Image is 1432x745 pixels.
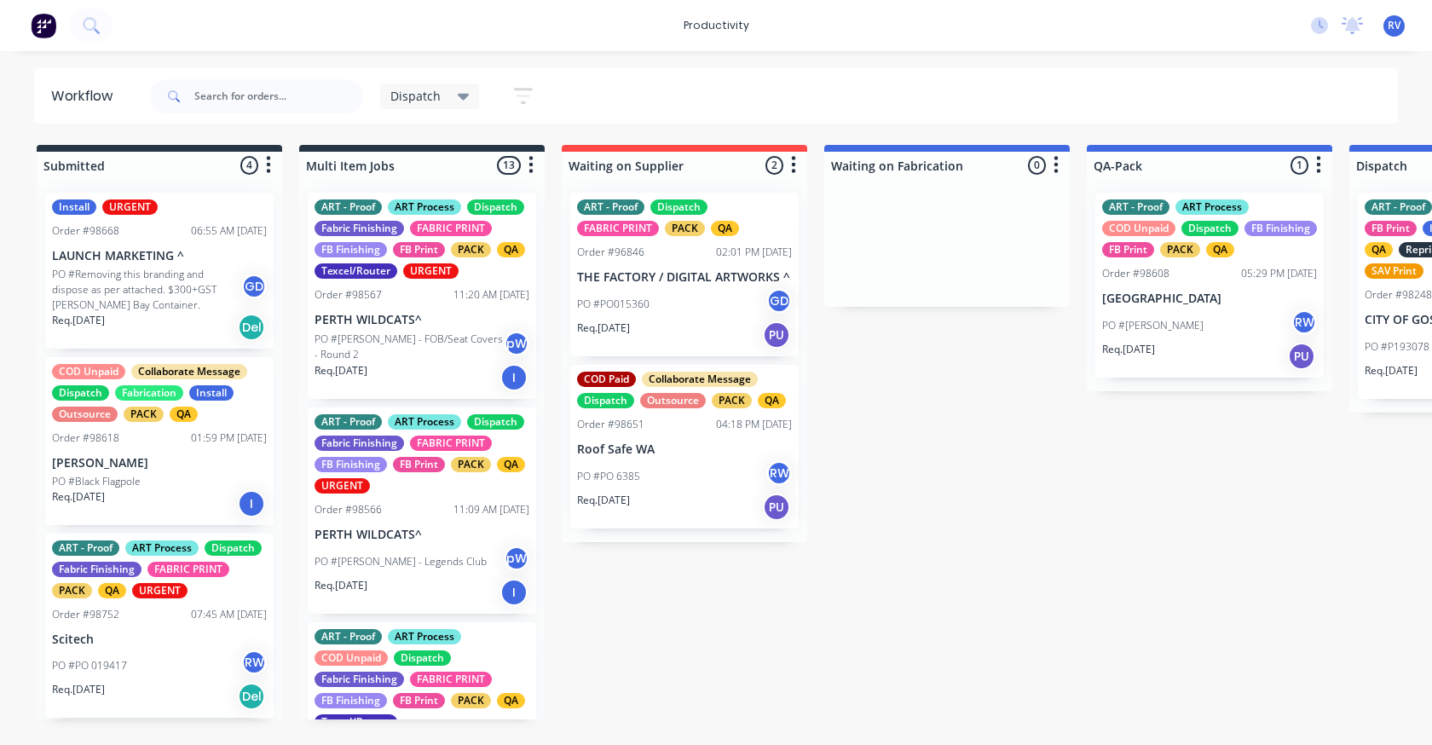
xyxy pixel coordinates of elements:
[665,221,705,236] div: PACK
[577,372,636,387] div: COD Paid
[451,242,491,257] div: PACK
[1102,318,1204,333] p: PO #[PERSON_NAME]
[194,79,363,113] input: Search for orders...
[388,199,461,215] div: ART Process
[577,245,644,260] div: Order #96846
[98,583,126,598] div: QA
[1160,242,1200,257] div: PACK
[577,221,659,236] div: FABRIC PRINT
[52,364,125,379] div: COD Unpaid
[241,650,267,675] div: RW
[453,502,529,517] div: 11:09 AM [DATE]
[711,221,739,236] div: QA
[1206,242,1234,257] div: QA
[570,365,799,528] div: COD PaidCollaborate MessageDispatchOutsourcePACKQAOrder #9865104:18 PM [DATE]Roof Safe WAPO #PO 6...
[642,372,758,387] div: Collaborate Message
[52,223,119,239] div: Order #98668
[763,494,790,521] div: PU
[147,562,229,577] div: FABRIC PRINT
[1175,199,1249,215] div: ART Process
[52,607,119,622] div: Order #98752
[1291,309,1317,335] div: RW
[388,629,461,644] div: ART Process
[115,385,183,401] div: Fabrication
[315,199,382,215] div: ART - Proof
[45,534,274,719] div: ART - ProofART ProcessDispatchFabric FinishingFABRIC PRINTPACKQAURGENTOrder #9875207:45 AM [DATE]...
[52,456,267,471] p: [PERSON_NAME]
[315,502,382,517] div: Order #98566
[497,457,525,472] div: QA
[52,313,105,328] p: Req. [DATE]
[238,683,265,710] div: Del
[577,417,644,432] div: Order #98651
[393,693,445,708] div: FB Print
[577,393,634,408] div: Dispatch
[1365,242,1393,257] div: QA
[393,242,445,257] div: FB Print
[410,672,492,687] div: FABRIC PRINT
[315,221,404,236] div: Fabric Finishing
[52,249,267,263] p: LAUNCH MARKETING ^
[124,407,164,422] div: PACK
[308,193,536,399] div: ART - ProofART ProcessDispatchFabric FinishingFABRIC PRINTFB FinishingFB PrintPACKQATexcel/Router...
[467,414,524,430] div: Dispatch
[1102,242,1154,257] div: FB Print
[577,493,630,508] p: Req. [DATE]
[410,436,492,451] div: FABRIC PRINT
[45,193,274,349] div: InstallURGENTOrder #9866806:55 AM [DATE]LAUNCH MARKETING ^PO #Removing this branding and dispose ...
[1095,193,1324,378] div: ART - ProofART ProcessCOD UnpaidDispatchFB FinishingFB PrintPACKQAOrder #9860805:29 PM [DATE][GEO...
[315,414,382,430] div: ART - Proof
[504,546,529,571] div: pW
[315,528,529,542] p: PERTH WILDCATS^
[315,693,387,708] div: FB Finishing
[52,658,127,673] p: PO #PO 019417
[238,490,265,517] div: I
[52,583,92,598] div: PACK
[52,474,141,489] p: PO #Black Flagpole
[504,331,529,356] div: pW
[170,407,198,422] div: QA
[191,430,267,446] div: 01:59 PM [DATE]
[451,457,491,472] div: PACK
[766,288,792,314] div: GD
[189,385,234,401] div: Install
[315,263,397,279] div: Texcel/Router
[500,364,528,391] div: I
[191,223,267,239] div: 06:55 AM [DATE]
[1102,342,1155,357] p: Req. [DATE]
[132,583,188,598] div: URGENT
[315,436,404,451] div: Fabric Finishing
[577,297,650,312] p: PO #PO015360
[315,672,404,687] div: Fabric Finishing
[52,682,105,697] p: Req. [DATE]
[497,693,525,708] div: QA
[315,332,504,362] p: PO #[PERSON_NAME] - FOB/Seat Covers - Round 2
[467,199,524,215] div: Dispatch
[640,393,706,408] div: Outsource
[315,478,370,494] div: URGENT
[315,629,382,644] div: ART - Proof
[712,393,752,408] div: PACK
[1365,221,1417,236] div: FB Print
[388,414,461,430] div: ART Process
[315,287,382,303] div: Order #98567
[1102,292,1317,306] p: [GEOGRAPHIC_DATA]
[315,242,387,257] div: FB Finishing
[1388,18,1400,33] span: RV
[1288,343,1315,370] div: PU
[716,245,792,260] div: 02:01 PM [DATE]
[131,364,247,379] div: Collaborate Message
[758,393,786,408] div: QA
[766,460,792,486] div: RW
[52,407,118,422] div: Outsource
[393,457,445,472] div: FB Print
[577,469,640,484] p: PO #PO 6385
[52,632,267,647] p: Scitech
[1181,221,1239,236] div: Dispatch
[52,430,119,446] div: Order #98618
[716,417,792,432] div: 04:18 PM [DATE]
[577,321,630,336] p: Req. [DATE]
[308,407,536,614] div: ART - ProofART ProcessDispatchFabric FinishingFABRIC PRINTFB FinishingFB PrintPACKQAURGENTOrder #...
[650,199,707,215] div: Dispatch
[453,287,529,303] div: 11:20 AM [DATE]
